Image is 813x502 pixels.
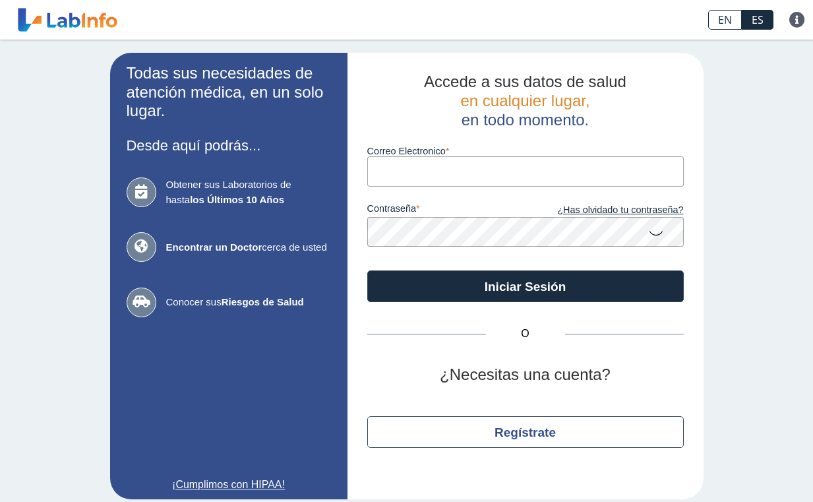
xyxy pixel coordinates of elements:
[367,146,684,156] label: Correo Electronico
[222,296,304,307] b: Riesgos de Salud
[190,194,284,205] b: los Últimos 10 Años
[462,111,589,129] span: en todo momento.
[742,10,773,30] a: ES
[367,365,684,385] h2: ¿Necesitas una cuenta?
[166,295,331,310] span: Conocer sus
[127,137,331,154] h3: Desde aquí podrás...
[424,73,626,90] span: Accede a sus datos de salud
[486,326,565,342] span: O
[708,10,742,30] a: EN
[166,240,331,255] span: cerca de usted
[127,477,331,493] a: ¡Cumplimos con HIPAA!
[166,241,262,253] b: Encontrar un Doctor
[127,64,331,121] h2: Todas sus necesidades de atención médica, en un solo lugar.
[367,416,684,448] button: Regístrate
[460,92,589,110] span: en cualquier lugar,
[526,203,684,218] a: ¿Has olvidado tu contraseña?
[166,177,331,207] span: Obtener sus Laboratorios de hasta
[367,203,526,218] label: contraseña
[367,270,684,302] button: Iniciar Sesión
